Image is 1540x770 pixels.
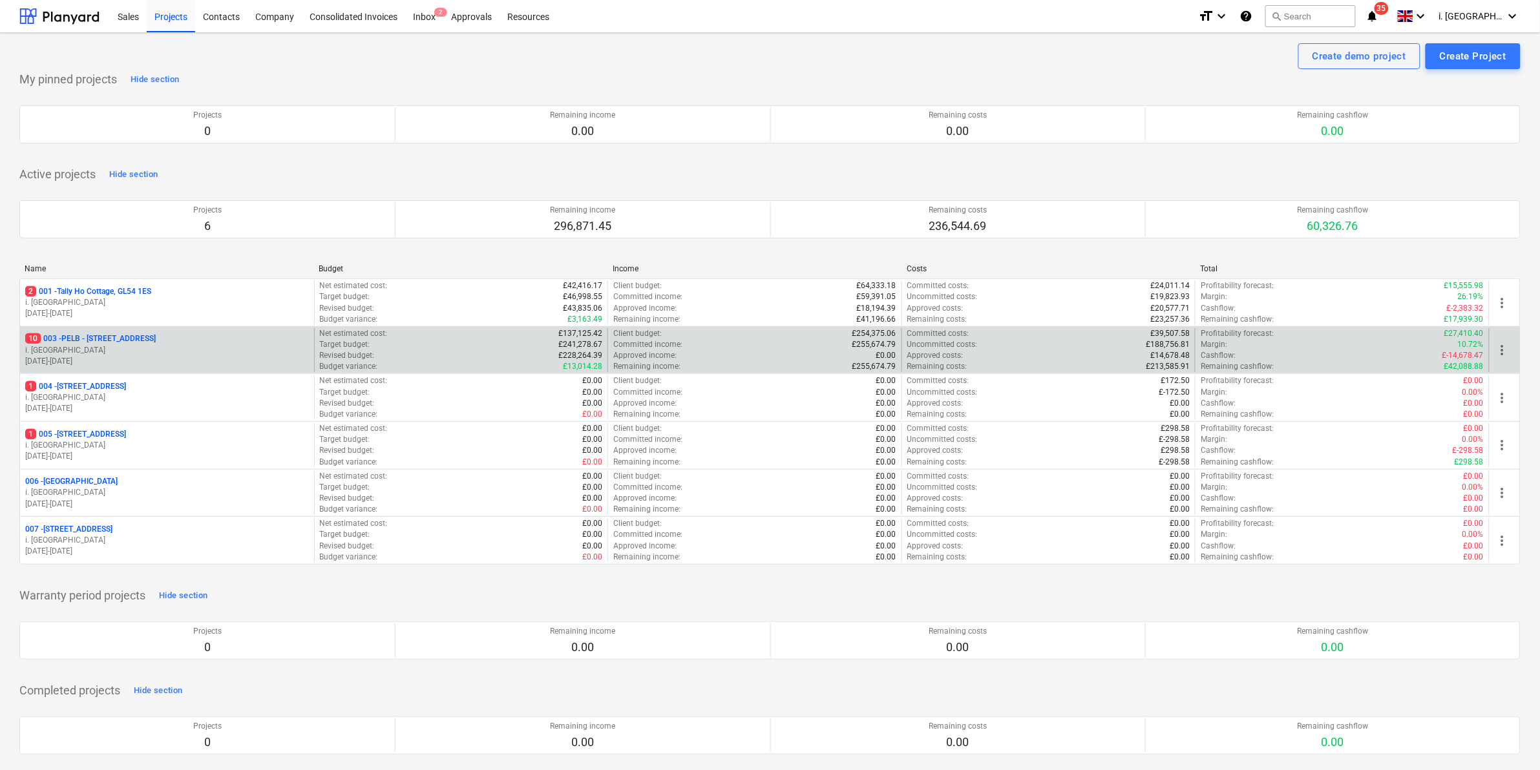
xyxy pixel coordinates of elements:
[613,482,682,493] p: Committed income :
[550,123,615,139] p: 0.00
[1464,541,1484,552] p: £0.00
[613,445,677,456] p: Approved income :
[1201,409,1274,420] p: Remaining cashflow :
[613,518,662,529] p: Client budget :
[907,504,967,515] p: Remaining costs :
[613,339,682,350] p: Committed income :
[1495,390,1510,406] span: more_vert
[25,381,126,392] p: 004 - [STREET_ADDRESS]
[929,110,987,121] p: Remaining costs
[907,471,969,482] p: Committed costs :
[907,314,967,325] p: Remaining costs :
[320,552,378,563] p: Budget variance :
[25,429,126,440] p: 005 - [STREET_ADDRESS]
[320,423,388,434] p: Net estimated cost :
[582,518,602,529] p: £0.00
[929,218,987,234] p: 236,544.69
[852,339,896,350] p: £255,674.79
[1495,342,1510,358] span: more_vert
[1458,291,1484,302] p: 26.19%
[558,328,602,339] p: £137,125.42
[1297,110,1368,121] p: Remaining cashflow
[319,264,602,273] div: Budget
[1201,529,1227,540] p: Margin :
[907,493,964,504] p: Approved costs :
[320,445,375,456] p: Revised budget :
[25,308,309,319] p: [DATE] - [DATE]
[907,398,964,409] p: Approved costs :
[1159,457,1190,468] p: £-298.58
[613,471,662,482] p: Client budget :
[929,123,987,139] p: 0.00
[320,291,370,302] p: Target budget :
[1455,457,1484,468] p: £298.58
[1442,350,1484,361] p: £-14,678.47
[320,471,388,482] p: Net estimated cost :
[1444,314,1484,325] p: £17,939.30
[193,218,222,234] p: 6
[320,504,378,515] p: Budget variance :
[19,588,145,603] p: Warranty period projects
[320,387,370,398] p: Target budget :
[582,434,602,445] p: £0.00
[1439,11,1504,21] span: i. [GEOGRAPHIC_DATA]
[1201,291,1227,302] p: Margin :
[582,423,602,434] p: £0.00
[1201,339,1227,350] p: Margin :
[1495,295,1510,311] span: more_vert
[1462,387,1484,398] p: 0.00%
[320,493,375,504] p: Revised budget :
[907,303,964,314] p: Approved costs :
[857,280,896,291] p: £64,333.18
[1201,350,1236,361] p: Cashflow :
[320,457,378,468] p: Budget variance :
[613,280,662,291] p: Client budget :
[320,339,370,350] p: Target budget :
[907,264,1190,273] div: Costs
[613,350,677,361] p: Approved income :
[320,303,375,314] p: Revised budget :
[25,392,309,403] p: i. [GEOGRAPHIC_DATA]
[106,164,161,185] button: Hide section
[852,328,896,339] p: £254,375.06
[1201,457,1274,468] p: Remaining cashflow :
[1201,482,1227,493] p: Margin :
[876,552,896,563] p: £0.00
[563,303,602,314] p: £43,835.06
[1297,721,1368,732] p: Remaining cashflow
[1201,434,1227,445] p: Margin :
[1297,626,1368,637] p: Remaining cashflow
[613,457,680,468] p: Remaining income :
[320,361,378,372] p: Budget variance :
[613,409,680,420] p: Remaining income :
[25,286,151,297] p: 001 - Tally Ho Cottage, GL54 1ES
[193,734,222,750] p: 0
[613,361,680,372] p: Remaining income :
[876,445,896,456] p: £0.00
[876,350,896,361] p: £0.00
[1297,640,1368,655] p: 0.00
[907,434,978,445] p: Uncommitted costs :
[1170,409,1190,420] p: £0.00
[1413,8,1429,24] i: keyboard_arrow_down
[550,640,615,655] p: 0.00
[1297,123,1368,139] p: 0.00
[1440,48,1506,65] div: Create Project
[1366,8,1379,24] i: notifications
[193,123,222,139] p: 0
[1170,493,1190,504] p: £0.00
[1170,529,1190,540] p: £0.00
[929,626,987,637] p: Remaining costs
[159,588,207,603] div: Hide section
[907,482,978,493] p: Uncommitted costs :
[876,387,896,398] p: £0.00
[876,504,896,515] p: £0.00
[1201,387,1227,398] p: Margin :
[563,361,602,372] p: £13,014.28
[907,387,978,398] p: Uncommitted costs :
[613,264,896,273] div: Income
[876,409,896,420] p: £0.00
[876,529,896,540] p: £0.00
[1161,445,1190,456] p: £298.58
[25,297,309,308] p: i. [GEOGRAPHIC_DATA]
